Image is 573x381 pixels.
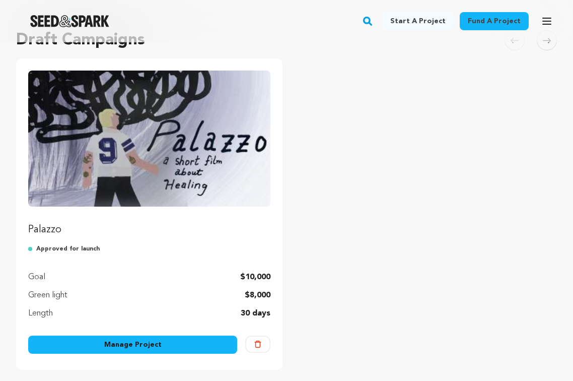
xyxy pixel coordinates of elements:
[28,71,270,237] a: Fund Palazzo
[382,12,454,30] a: Start a project
[460,12,529,30] a: Fund a project
[241,307,270,320] p: 30 days
[240,271,270,283] p: $10,000
[28,245,270,253] p: Approved for launch
[28,223,270,237] p: Palazzo
[30,15,109,27] a: Seed&Spark Homepage
[254,341,261,348] img: trash-empty.svg
[28,245,36,253] img: approved-for-launch.svg
[245,289,270,301] p: $8,000
[28,307,53,320] p: Length
[28,271,45,283] p: Goal
[28,289,67,301] p: Green light
[28,336,237,354] a: Manage Project
[30,15,109,27] img: Seed&Spark Logo Dark Mode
